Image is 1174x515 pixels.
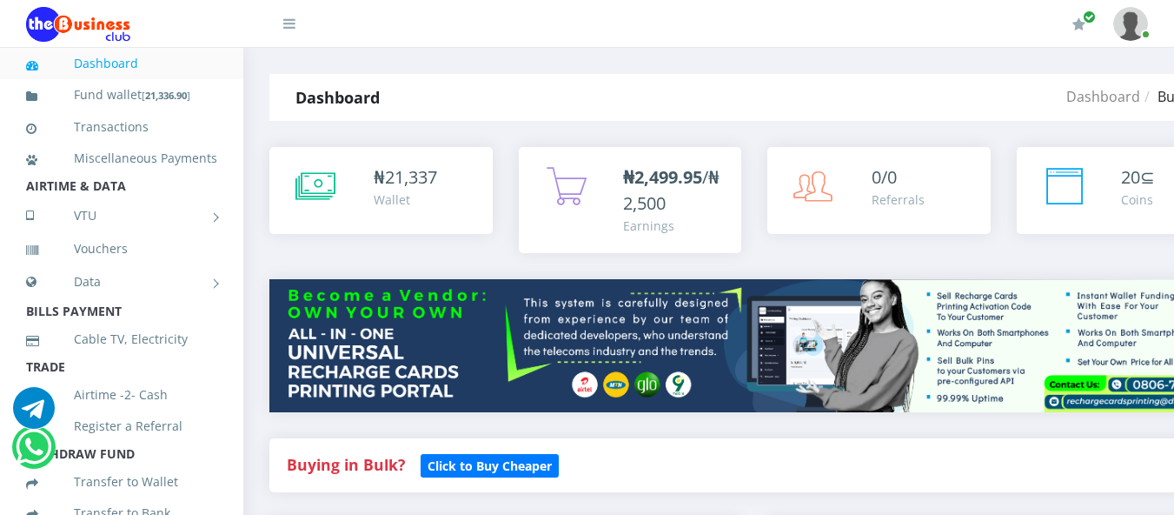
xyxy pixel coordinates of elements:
div: Wallet [374,191,437,209]
span: 0/0 [872,165,897,189]
a: Fund wallet[21,336.90] [26,75,217,116]
a: Chat for support [16,439,51,468]
img: User [1113,7,1148,41]
div: ₦ [374,164,437,191]
a: 0/0 Referrals [767,147,991,234]
a: Dashboard [26,43,217,84]
span: 20 [1121,165,1140,189]
b: 21,336.90 [145,89,187,102]
a: Vouchers [26,229,217,269]
div: Earnings [623,217,725,235]
strong: Dashboard [295,87,380,108]
a: ₦21,337 Wallet [269,147,493,234]
a: Dashboard [1066,87,1140,106]
b: Click to Buy Cheaper [428,458,552,474]
a: Miscellaneous Payments [26,138,217,178]
span: Renew/Upgrade Subscription [1083,10,1096,23]
div: Referrals [872,191,925,209]
span: 21,337 [385,165,437,189]
a: Cable TV, Electricity [26,319,217,359]
img: Logo [26,7,130,42]
a: ₦2,499.95/₦2,500 Earnings [519,147,742,253]
small: [ ] [142,89,190,102]
i: Renew/Upgrade Subscription [1072,17,1085,31]
a: VTU [26,194,217,237]
a: Click to Buy Cheaper [421,454,559,475]
span: /₦2,500 [623,165,720,215]
a: Chat for support [13,400,55,429]
a: Register a Referral [26,406,217,446]
a: Transfer to Wallet [26,462,217,502]
a: Airtime -2- Cash [26,375,217,415]
a: Data [26,260,217,304]
div: Coins [1121,191,1155,209]
div: ⊆ [1121,164,1155,191]
strong: Buying in Bulk? [287,454,405,475]
a: Transactions [26,107,217,147]
b: ₦2,499.95 [623,165,702,189]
